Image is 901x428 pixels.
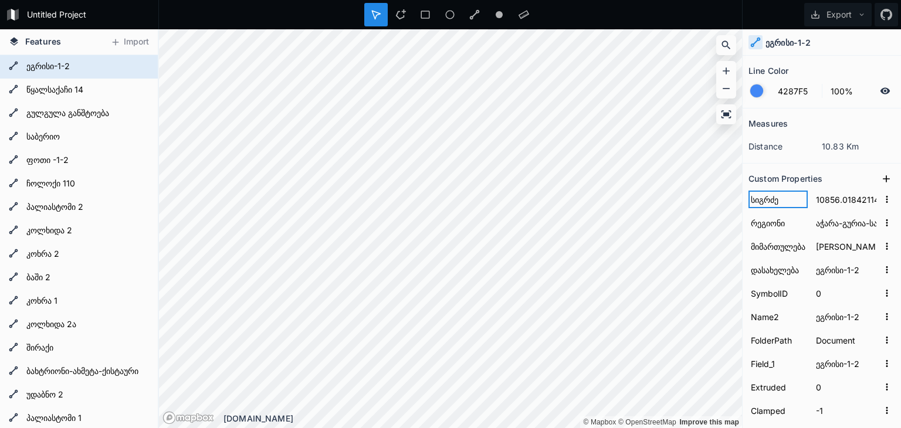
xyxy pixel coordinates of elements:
input: Name [748,331,808,349]
h4: ეგრისი-1-2 [765,36,811,49]
dt: distance [748,140,822,152]
div: [DOMAIN_NAME] [223,412,742,424]
input: Name [748,284,808,302]
h2: Measures [748,114,788,133]
input: Empty [814,191,879,208]
input: Empty [814,214,879,232]
a: Map feedback [679,418,739,426]
input: Empty [814,261,879,278]
button: Import [104,33,155,52]
input: Name [748,402,808,419]
input: Empty [814,331,879,349]
input: Empty [814,378,879,396]
input: Empty [814,284,879,302]
input: Empty [814,355,879,372]
input: Name [748,191,808,208]
input: Name [748,378,808,396]
dd: 10.83 Km [822,140,895,152]
a: Mapbox logo [162,411,214,424]
input: Name [748,214,808,232]
h2: Line Color [748,62,788,80]
input: Name [748,237,808,255]
input: Name [748,355,808,372]
input: Name [748,261,808,278]
input: Empty [814,308,879,325]
h2: Custom Properties [748,169,822,188]
a: OpenStreetMap [618,418,676,426]
a: Mapbox [583,418,616,426]
button: Export [804,3,872,26]
input: Empty [814,237,879,255]
input: Name [748,308,808,325]
span: Features [25,35,61,47]
input: Empty [814,402,879,419]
